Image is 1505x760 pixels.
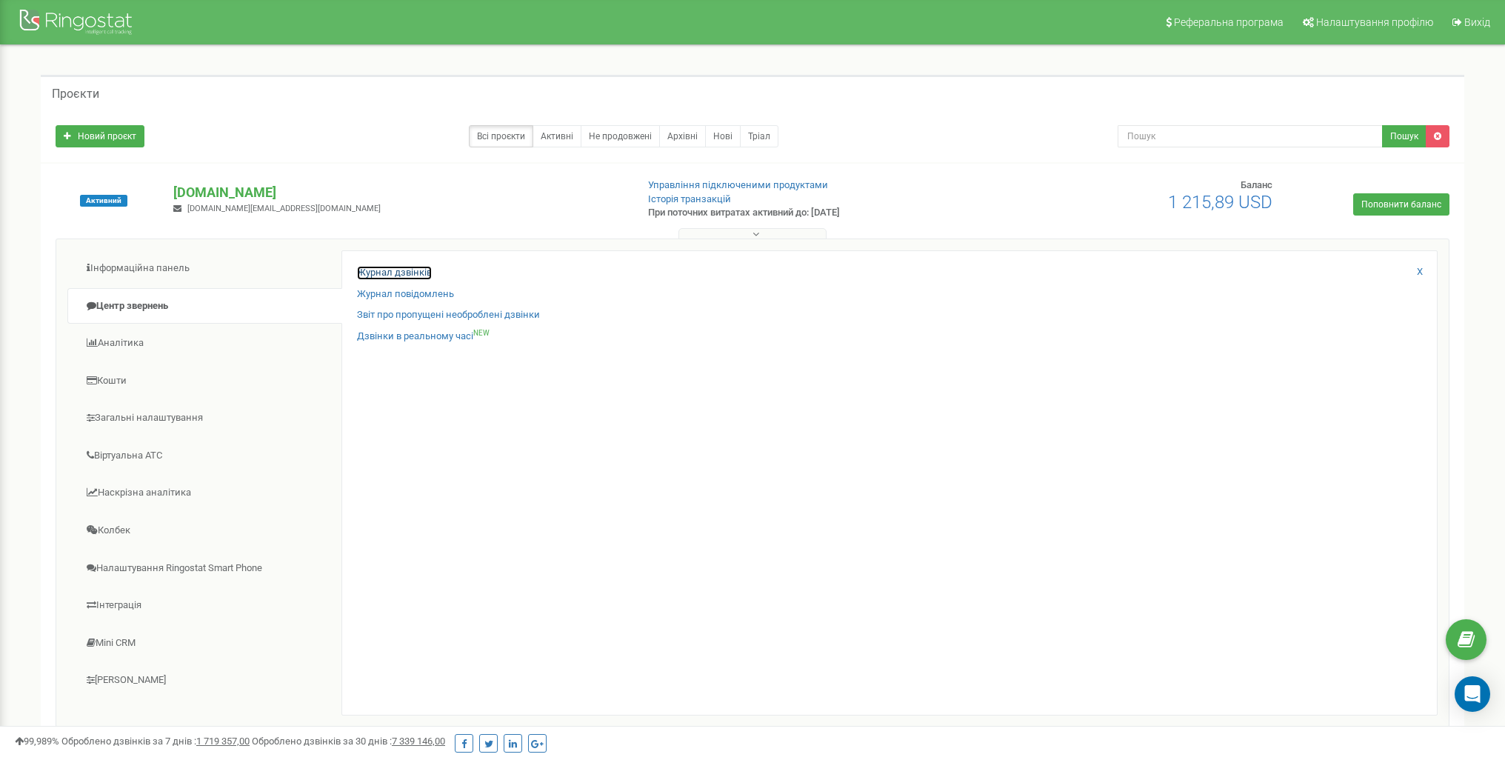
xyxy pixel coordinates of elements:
span: Вихід [1464,16,1490,28]
a: Всі проєкти [469,125,533,147]
input: Пошук [1118,125,1383,147]
span: Активний [80,195,127,207]
a: Тріал [740,125,778,147]
a: Інтеграція [67,587,342,624]
a: Новий проєкт [56,125,144,147]
a: Журнал дзвінків [357,266,432,280]
span: Реферальна програма [1174,16,1284,28]
a: Історія транзакцій [648,193,731,204]
a: Наскрізна аналітика [67,475,342,511]
a: Колбек [67,513,342,549]
a: Архівні [659,125,706,147]
a: Нові [705,125,741,147]
span: 1 215,89 USD [1168,192,1272,213]
a: Центр звернень [67,288,342,324]
a: Загальні налаштування [67,400,342,436]
h5: Проєкти [52,87,99,101]
sup: NEW [473,329,490,337]
div: Open Intercom Messenger [1455,676,1490,712]
u: 7 339 146,00 [392,736,445,747]
p: [DOMAIN_NAME] [173,183,623,202]
a: X [1417,265,1423,279]
span: [DOMAIN_NAME][EMAIL_ADDRESS][DOMAIN_NAME] [187,204,381,213]
a: Звіт про пропущені необроблені дзвінки [357,308,540,322]
a: Не продовжені [581,125,660,147]
a: Віртуальна АТС [67,438,342,474]
u: 1 719 357,00 [196,736,250,747]
button: Пошук [1382,125,1426,147]
p: При поточних витратах активний до: [DATE] [648,206,980,220]
a: Mini CRM [67,625,342,661]
a: Поповнити баланс [1353,193,1449,216]
span: Налаштування профілю [1316,16,1433,28]
a: Журнал повідомлень [357,287,454,301]
a: Дзвінки в реальному часіNEW [357,330,490,344]
a: Інформаційна панель [67,250,342,287]
span: 99,989% [15,736,59,747]
a: Налаштування Ringostat Smart Phone [67,550,342,587]
span: Оброблено дзвінків за 7 днів : [61,736,250,747]
span: Баланс [1241,179,1272,190]
a: Аналiтика [67,325,342,361]
a: Кошти [67,363,342,399]
a: Активні [533,125,581,147]
span: Оброблено дзвінків за 30 днів : [252,736,445,747]
a: Управління підключеними продуктами [648,179,828,190]
a: [PERSON_NAME] [67,662,342,699]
